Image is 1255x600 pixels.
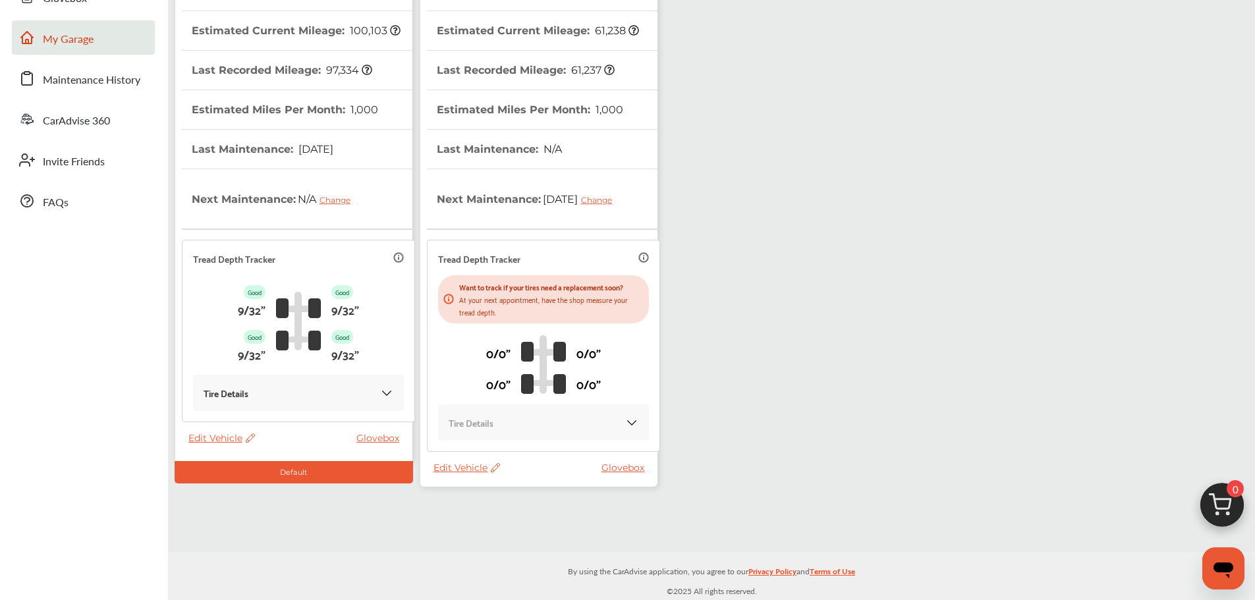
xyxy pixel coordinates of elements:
th: Estimated Current Mileage : [437,11,639,50]
span: Invite Friends [43,153,105,171]
span: FAQs [43,194,69,211]
img: KOKaJQAAAABJRU5ErkJggg== [380,387,393,400]
th: Last Maintenance : [192,130,333,169]
p: 9/32" [238,344,265,364]
a: Glovebox [356,432,406,444]
span: 1,000 [594,103,623,116]
span: CarAdvise 360 [43,113,110,130]
span: [DATE] [541,182,622,215]
img: tire_track_logo.b900bcbc.svg [521,335,566,394]
span: Edit Vehicle [188,432,255,444]
th: Estimated Miles Per Month : [192,90,378,129]
a: Glovebox [601,462,651,474]
th: Last Maintenance : [437,130,562,169]
p: Good [244,285,265,299]
div: © 2025 All rights reserved. [168,553,1255,600]
span: Edit Vehicle [433,462,500,474]
span: N/A [296,182,360,215]
p: Tread Depth Tracker [438,251,520,266]
p: 0/0" [576,342,601,363]
a: Privacy Policy [748,564,796,584]
p: Want to track if your tires need a replacement soon? [459,281,644,293]
span: My Garage [43,31,94,48]
p: Tire Details [449,415,493,430]
p: By using the CarAdvise application, you agree to our and [168,564,1255,578]
th: Last Recorded Mileage : [437,51,615,90]
span: 61,237 [569,64,615,76]
a: Terms of Use [810,564,855,584]
iframe: Button to launch messaging window [1202,547,1244,589]
th: Next Maintenance : [437,169,622,229]
th: Estimated Current Mileage : [192,11,401,50]
img: tire_track_logo.b900bcbc.svg [276,291,321,350]
img: cart_icon.3d0951e8.svg [1190,477,1254,540]
span: 0 [1227,480,1244,497]
div: Default [175,461,413,483]
a: My Garage [12,20,155,55]
img: KOKaJQAAAABJRU5ErkJggg== [625,416,638,429]
a: Maintenance History [12,61,155,95]
th: Estimated Miles Per Month : [437,90,623,129]
p: At your next appointment, have the shop measure your tread depth. [459,293,644,318]
span: Maintenance History [43,72,140,89]
p: Good [331,330,353,344]
span: N/A [542,143,562,155]
span: 97,334 [324,64,372,76]
a: Invite Friends [12,143,155,177]
p: Tread Depth Tracker [193,251,275,266]
th: Next Maintenance : [192,169,360,229]
a: CarAdvise 360 [12,102,155,136]
p: 0/0" [576,373,601,394]
p: Good [244,330,265,344]
p: 0/0" [486,373,511,394]
span: 61,238 [593,24,639,37]
p: 9/32" [238,299,265,319]
span: 100,103 [348,24,401,37]
span: [DATE] [296,143,333,155]
p: 9/32" [331,299,359,319]
p: 9/32" [331,344,359,364]
th: Last Recorded Mileage : [192,51,372,90]
p: 0/0" [486,342,511,363]
p: Good [331,285,353,299]
p: Tire Details [204,385,248,400]
span: 1,000 [349,103,378,116]
div: Change [581,195,619,205]
div: Change [320,195,357,205]
a: FAQs [12,184,155,218]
